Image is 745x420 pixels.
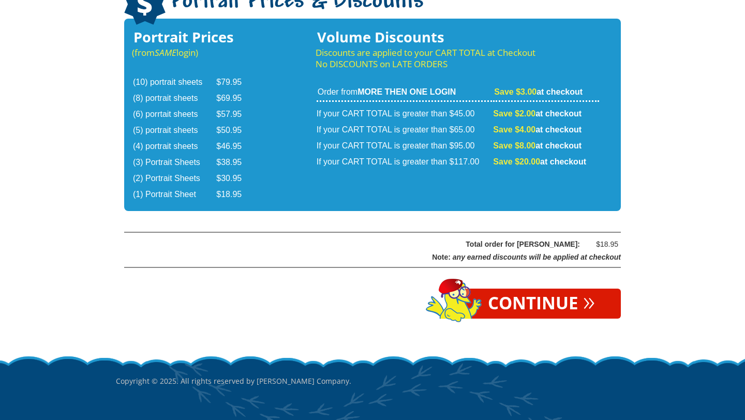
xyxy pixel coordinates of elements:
[493,141,582,150] strong: at checkout
[494,87,583,96] strong: at checkout
[216,123,255,138] td: $50.95
[357,87,456,96] strong: MORE THEN ONE LOGIN
[493,125,582,134] strong: at checkout
[494,87,537,96] span: Save $3.00
[216,139,255,154] td: $46.95
[133,155,215,170] td: (3) Portrait Sheets
[493,109,535,118] span: Save $2.00
[216,155,255,170] td: $38.95
[453,253,621,261] span: any earned discounts will be applied at checkout
[493,125,535,134] span: Save $4.00
[316,32,600,43] h3: Volume Discounts
[133,107,215,122] td: (6) porrtait sheets
[493,157,540,166] span: Save $20.00
[133,171,215,186] td: (2) Portrait Sheets
[133,91,215,106] td: (8) portrait sheets
[116,355,629,408] p: Copyright © 2025. All rights reserved by [PERSON_NAME] Company.
[493,157,586,166] strong: at checkout
[493,141,535,150] span: Save $8.00
[132,47,256,58] p: (from login)
[216,107,255,122] td: $57.95
[155,47,176,58] em: SAME
[317,139,493,154] td: If your CART TOTAL is greater than $95.00
[317,123,493,138] td: If your CART TOTAL is greater than $65.00
[317,103,493,122] td: If your CART TOTAL is greater than $45.00
[317,86,493,102] td: Order from
[133,123,215,138] td: (5) portrait sheets
[317,155,493,170] td: If your CART TOTAL is greater than $117.00
[216,75,255,90] td: $79.95
[587,238,618,251] div: $18.95
[316,47,600,70] p: Discounts are applied to your CART TOTAL at Checkout No DISCOUNTS on LATE ORDERS
[216,91,255,106] td: $69.95
[133,139,215,154] td: (4) portrait sheets
[462,289,621,319] a: Continue»
[151,238,580,251] div: Total order for [PERSON_NAME]:
[432,253,451,261] span: Note:
[216,187,255,202] td: $18.95
[133,187,215,202] td: (1) Portrait Sheet
[133,75,215,90] td: (10) portrait sheets
[583,295,595,306] span: »
[493,109,582,118] strong: at checkout
[132,32,256,43] h3: Portrait Prices
[216,171,255,186] td: $30.95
